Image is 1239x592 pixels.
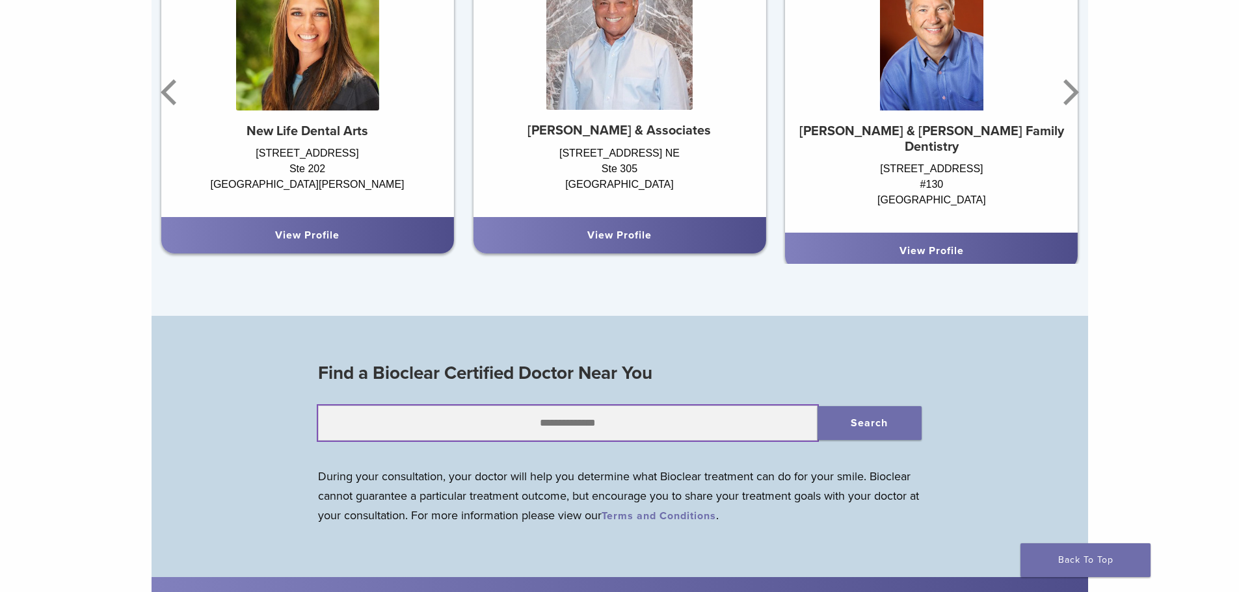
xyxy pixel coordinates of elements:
a: View Profile [587,229,652,242]
div: [STREET_ADDRESS] #130 [GEOGRAPHIC_DATA] [785,161,1078,220]
div: [STREET_ADDRESS] NE Ste 305 [GEOGRAPHIC_DATA] [473,146,766,204]
p: During your consultation, your doctor will help you determine what Bioclear treatment can do for ... [318,467,922,525]
a: View Profile [899,244,964,257]
strong: [PERSON_NAME] & Associates [527,123,711,138]
strong: New Life Dental Arts [246,123,368,139]
a: Terms and Conditions [602,509,716,522]
button: Next [1056,53,1082,131]
a: View Profile [275,229,340,242]
a: Back To Top [1020,543,1151,577]
button: Previous [158,53,184,131]
button: Search [818,406,922,440]
strong: [PERSON_NAME] & [PERSON_NAME] Family Dentistry [799,123,1064,155]
div: [STREET_ADDRESS] Ste 202 [GEOGRAPHIC_DATA][PERSON_NAME] [161,146,454,204]
h3: Find a Bioclear Certified Doctor Near You [318,357,922,389]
